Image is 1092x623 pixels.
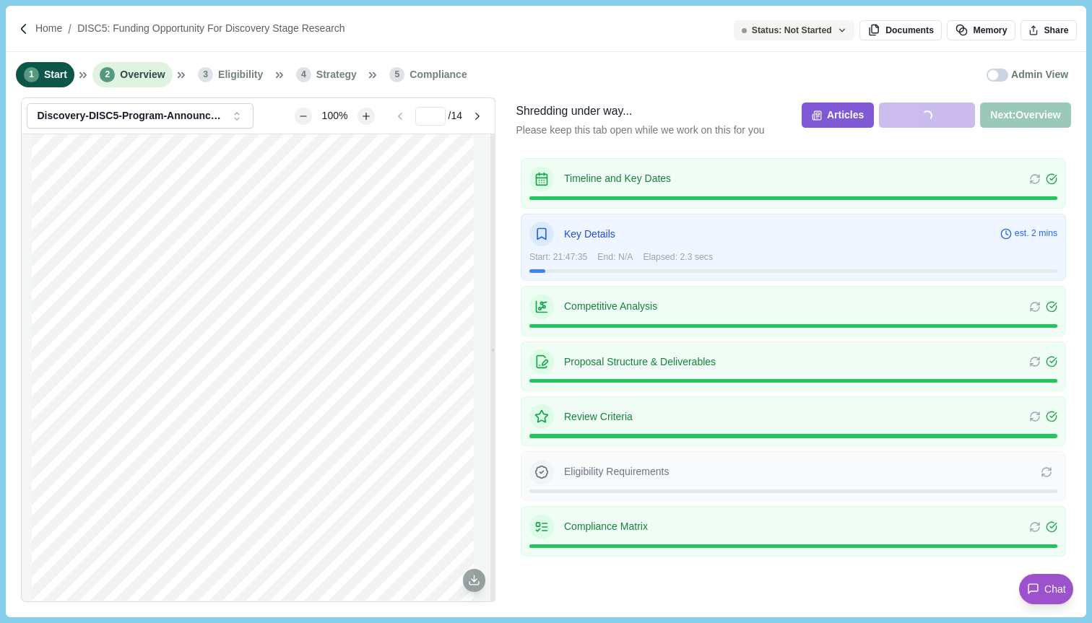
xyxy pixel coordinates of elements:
span: Strategy [316,67,357,82]
div: Admin View [1011,67,1068,82]
span: 3 [198,67,213,82]
span: Eligibility [218,67,263,82]
span: / 14 [448,108,462,123]
p: Eligibility Requirements [564,464,1041,479]
span: Chat [1044,582,1066,597]
span: 1 [24,67,39,82]
button: Chat [1019,574,1073,604]
a: Home [35,21,62,36]
img: Forward slash icon [17,22,30,35]
span: Start [44,67,67,82]
p: Review Criteria [564,409,1029,424]
img: Forward slash icon [62,22,77,35]
span: Compliance [409,67,467,82]
button: Go to next page [464,108,490,125]
div: 100% [315,108,355,123]
span: Elapsed: 2.3 secs [643,251,713,264]
span: Start: 21:47:35 [529,251,587,264]
p: Compliance Matrix [564,519,1029,534]
button: Zoom in [357,108,375,125]
span: 2 [100,67,115,82]
a: DISC5: Funding Opportunity for Discovery Stage Research [77,21,344,36]
button: Go to previous page [388,108,413,125]
span: DISC5: Funding [90,282,293,308]
div: Shredding under way... [516,103,764,121]
span: End: N/A [597,251,633,264]
button: Discovery-DISC5-Program-Announcement.pdf [27,103,253,128]
span: Stage Research [90,346,295,372]
p: Proposal Structure & Deliverables [564,354,1029,370]
div: Discovery-DISC5-Program-Announcement.pdf [37,110,225,122]
span: Opportunity for Discovery [90,314,417,340]
p: Please keep this tab open while we work on this for you [516,123,764,138]
p: Competitive Analysis [564,299,1029,314]
button: Next:Overview [980,103,1070,128]
span: Overview [120,67,165,82]
button: Articles [802,103,874,128]
span: 4 [296,67,311,82]
div: grid [32,134,485,601]
span: est. 2 mins [1015,227,1057,240]
button: Zoom out [295,108,312,125]
p: Timeline and Key Dates [564,171,1029,186]
p: Key Details [564,227,1000,242]
span: 5 [389,67,404,82]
